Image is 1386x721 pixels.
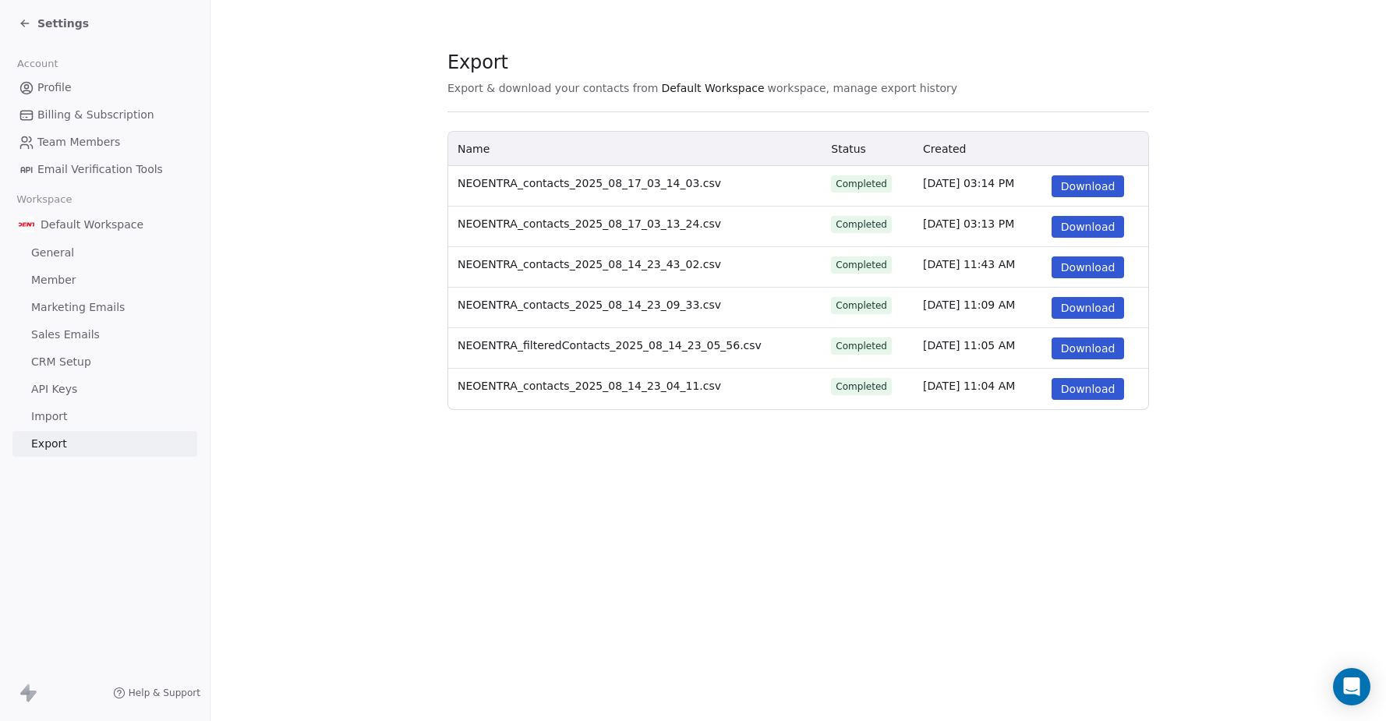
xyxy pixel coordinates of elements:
[12,157,197,182] a: Email Verification Tools
[31,245,74,261] span: General
[1052,378,1125,400] button: Download
[10,188,79,211] span: Workspace
[836,339,887,353] div: Completed
[1052,338,1125,359] button: Download
[113,687,200,699] a: Help & Support
[12,102,197,128] a: Billing & Subscription
[458,143,490,155] span: Name
[31,381,77,398] span: API Keys
[31,327,100,343] span: Sales Emails
[1052,256,1125,278] button: Download
[31,299,125,316] span: Marketing Emails
[923,143,966,155] span: Created
[836,177,887,191] div: Completed
[914,328,1042,369] td: [DATE] 11:05 AM
[836,299,887,313] div: Completed
[12,404,197,429] a: Import
[914,247,1042,288] td: [DATE] 11:43 AM
[1052,216,1125,238] button: Download
[31,354,91,370] span: CRM Setup
[12,349,197,375] a: CRM Setup
[447,51,957,74] span: Export
[19,16,89,31] a: Settings
[914,166,1042,207] td: [DATE] 03:14 PM
[37,134,120,150] span: Team Members
[836,217,887,231] div: Completed
[447,80,658,96] span: Export & download your contacts from
[831,143,866,155] span: Status
[19,217,34,232] img: Additional.svg
[12,431,197,457] a: Export
[12,267,197,293] a: Member
[1052,175,1125,197] button: Download
[836,258,887,272] div: Completed
[768,80,957,96] span: workspace, manage export history
[31,436,67,452] span: Export
[458,299,721,311] span: NEOENTRA_contacts_2025_08_14_23_09_33.csv
[12,322,197,348] a: Sales Emails
[458,258,721,270] span: NEOENTRA_contacts_2025_08_14_23_43_02.csv
[914,369,1042,409] td: [DATE] 11:04 AM
[836,380,887,394] div: Completed
[458,380,721,392] span: NEOENTRA_contacts_2025_08_14_23_04_11.csv
[37,107,154,123] span: Billing & Subscription
[129,687,200,699] span: Help & Support
[458,339,762,352] span: NEOENTRA_filteredContacts_2025_08_14_23_05_56.csv
[31,272,76,288] span: Member
[12,295,197,320] a: Marketing Emails
[37,16,89,31] span: Settings
[12,75,197,101] a: Profile
[12,376,197,402] a: API Keys
[661,80,764,96] span: Default Workspace
[37,161,163,178] span: Email Verification Tools
[1052,297,1125,319] button: Download
[10,52,65,76] span: Account
[12,129,197,155] a: Team Members
[914,288,1042,328] td: [DATE] 11:09 AM
[31,408,67,425] span: Import
[914,207,1042,247] td: [DATE] 03:13 PM
[1333,668,1370,705] div: Open Intercom Messenger
[12,240,197,266] a: General
[458,177,721,189] span: NEOENTRA_contacts_2025_08_17_03_14_03.csv
[458,217,721,230] span: NEOENTRA_contacts_2025_08_17_03_13_24.csv
[37,80,72,96] span: Profile
[41,217,143,232] span: Default Workspace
